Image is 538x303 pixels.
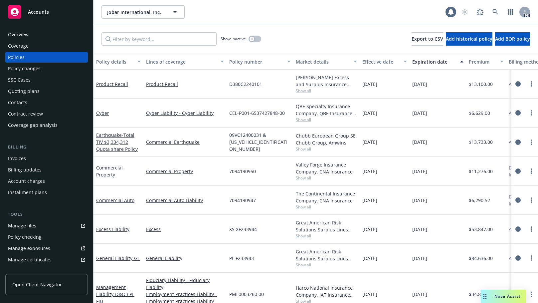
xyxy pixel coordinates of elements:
a: more [527,196,535,204]
div: Valley Forge Insurance Company, CNA Insurance [296,161,357,175]
span: $13,100.00 [469,81,493,88]
a: Commercial Property [146,168,224,175]
a: Manage claims [5,266,88,276]
span: $84,636.00 [469,255,493,262]
a: circleInformation [514,254,522,262]
span: [DATE] [412,168,427,175]
a: Coverage [5,41,88,51]
span: Show all [296,117,357,123]
div: Billing [5,144,88,151]
a: Quoting plans [5,86,88,97]
a: Coverage gap analysis [5,120,88,131]
a: more [527,167,535,175]
div: The Continental Insurance Company, CNA Insurance [296,190,357,204]
a: Account charges [5,176,88,186]
div: Lines of coverage [146,58,217,65]
span: Nova Assist [494,293,521,299]
a: Start snowing [458,5,471,19]
div: Overview [8,29,29,40]
span: $6,629.00 [469,110,490,117]
a: more [527,109,535,117]
a: Commercial Auto Liability [146,197,224,204]
span: Show all [296,262,357,268]
span: $53,847.00 [469,226,493,233]
div: Manage claims [8,266,42,276]
a: Cyber [96,110,109,116]
span: 7094190950 [229,168,256,175]
span: [DATE] [412,81,427,88]
div: [PERSON_NAME] Excess and Surplus Insurance, Inc., [PERSON_NAME] Group [296,74,357,88]
span: PL F233943 [229,255,254,262]
span: Show all [296,204,357,210]
button: Premium [466,54,506,70]
button: Nova Assist [481,290,526,303]
a: Product Recall [96,81,128,87]
div: Expiration date [412,58,456,65]
div: Chubb European Group SE, Chubb Group, Amwins [296,132,357,146]
span: Add BOR policy [495,36,530,42]
a: Installment plans [5,187,88,198]
span: [DATE] [362,291,377,298]
a: circleInformation [514,167,522,175]
div: Manage files [8,220,36,231]
a: SSC Cases [5,75,88,85]
span: 09VC12400031 & [US_VEHICLE_IDENTIFICATION_NUMBER] [229,132,290,152]
a: Invoices [5,153,88,164]
a: Contacts [5,97,88,108]
a: Commercial Earthquake [146,139,224,146]
div: Invoices [8,153,26,164]
span: Open Client Navigator [12,281,62,288]
a: Fiduciary Liability - Fiduciary Liability [146,277,224,291]
div: Harco National Insurance Company, IAT Insurance Group, RT Specialty Insurance Services, LLC (RSG ... [296,284,357,298]
a: more [527,254,535,262]
button: Effective date [360,54,410,70]
a: General Liability [146,255,224,262]
a: Manage certificates [5,254,88,265]
div: Drag to move [481,290,489,303]
div: Contract review [8,109,43,119]
span: D380C2240101 [229,81,262,88]
a: Search [489,5,502,19]
a: circleInformation [514,225,522,233]
a: Overview [5,29,88,40]
a: circleInformation [514,80,522,88]
span: [DATE] [412,139,427,146]
span: $34,805.00 [469,291,493,298]
div: Effective date [362,58,400,65]
a: more [527,80,535,88]
span: [DATE] [412,226,427,233]
div: Policy checking [8,232,42,242]
div: Coverage [8,41,29,51]
span: [DATE] [362,81,377,88]
span: XS XF233944 [229,226,257,233]
button: Expiration date [410,54,466,70]
div: Great American Risk Solutions Surplus Lines Insurance Company, Great American Insurance Group, Am... [296,219,357,233]
a: Earthquake [96,132,138,152]
div: Contacts [8,97,27,108]
span: CEL-P001-6537427848-00 [229,110,285,117]
button: Jobar International, Inc. [101,5,185,19]
div: Coverage gap analysis [8,120,58,131]
div: Manage certificates [8,254,52,265]
span: $6,290.52 [469,197,490,204]
span: [DATE] [412,197,427,204]
span: - Total TIV $3,334,312 Quota share Policy [96,132,138,152]
a: Policy checking [5,232,88,242]
span: PML0003260 00 [229,291,264,298]
a: Billing updates [5,164,88,175]
span: Accounts [28,9,49,15]
a: Contract review [5,109,88,119]
span: [DATE] [362,168,377,175]
span: Export to CSV [412,36,443,42]
a: Policy changes [5,63,88,74]
a: Cyber Liability - Cyber Liability [146,110,224,117]
div: Policy number [229,58,283,65]
div: Tools [5,211,88,218]
span: [DATE] [362,255,377,262]
span: [DATE] [362,139,377,146]
a: circleInformation [514,138,522,146]
span: [DATE] [362,226,377,233]
a: Switch app [504,5,517,19]
a: Manage exposures [5,243,88,254]
div: Policies [8,52,25,63]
